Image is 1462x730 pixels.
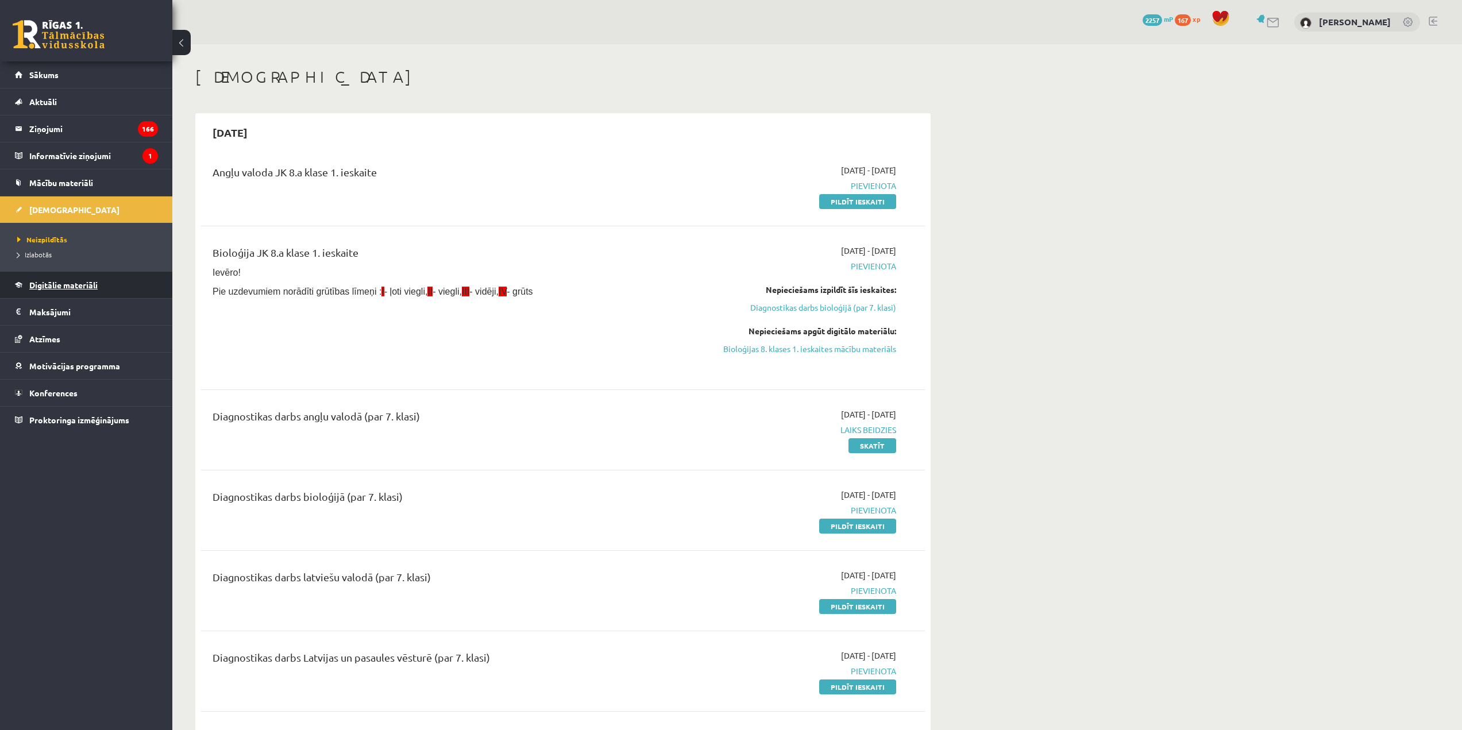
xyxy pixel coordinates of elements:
div: Angļu valoda JK 8.a klase 1. ieskaite [213,164,662,186]
span: [DATE] - [DATE] [841,245,896,257]
a: 167 xp [1175,14,1206,24]
span: I [381,287,384,296]
a: Aktuāli [15,88,158,115]
span: III [462,287,469,296]
div: Diagnostikas darbs angļu valodā (par 7. klasi) [213,408,662,430]
span: Pievienota [680,260,896,272]
a: Motivācijas programma [15,353,158,379]
span: Pievienota [680,585,896,597]
span: Sākums [29,69,59,80]
a: Proktoringa izmēģinājums [15,407,158,433]
a: Pildīt ieskaiti [819,519,896,534]
h2: [DATE] [201,119,259,146]
div: Diagnostikas darbs bioloģijā (par 7. klasi) [213,489,662,510]
a: [PERSON_NAME] [1319,16,1391,28]
span: [DATE] - [DATE] [841,408,896,420]
span: [DATE] - [DATE] [841,489,896,501]
legend: Informatīvie ziņojumi [29,142,158,169]
a: Izlabotās [17,249,161,260]
span: IV [499,287,507,296]
a: Bioloģijas 8. klases 1. ieskaites mācību materiāls [680,343,896,355]
span: 167 [1175,14,1191,26]
span: Pievienota [680,665,896,677]
a: Rīgas 1. Tālmācības vidusskola [13,20,105,49]
div: Diagnostikas darbs Latvijas un pasaules vēsturē (par 7. klasi) [213,650,662,671]
span: xp [1193,14,1200,24]
a: Digitālie materiāli [15,272,158,298]
legend: Ziņojumi [29,115,158,142]
span: Atzīmes [29,334,60,344]
span: mP [1164,14,1173,24]
span: [DEMOGRAPHIC_DATA] [29,204,119,215]
a: Pildīt ieskaiti [819,599,896,614]
span: Ievēro! [213,268,241,277]
span: Pievienota [680,504,896,516]
span: Neizpildītās [17,235,67,244]
div: Diagnostikas darbs latviešu valodā (par 7. klasi) [213,569,662,590]
span: Izlabotās [17,250,52,259]
a: Informatīvie ziņojumi1 [15,142,158,169]
span: Motivācijas programma [29,361,120,371]
span: [DATE] - [DATE] [841,164,896,176]
h1: [DEMOGRAPHIC_DATA] [195,67,931,87]
span: Pievienota [680,180,896,192]
a: Mācību materiāli [15,169,158,196]
a: [DEMOGRAPHIC_DATA] [15,196,158,223]
span: [DATE] - [DATE] [841,650,896,662]
div: Bioloģija JK 8.a klase 1. ieskaite [213,245,662,266]
a: Konferences [15,380,158,406]
span: Konferences [29,388,78,398]
span: [DATE] - [DATE] [841,569,896,581]
a: Neizpildītās [17,234,161,245]
a: 2257 mP [1143,14,1173,24]
a: Diagnostikas darbs bioloģijā (par 7. klasi) [680,302,896,314]
span: Proktoringa izmēģinājums [29,415,129,425]
a: Sākums [15,61,158,88]
div: Nepieciešams apgūt digitālo materiālu: [680,325,896,337]
a: Skatīt [848,438,896,453]
a: Pildīt ieskaiti [819,194,896,209]
span: Pie uzdevumiem norādīti grūtības līmeņi : - ļoti viegli, - viegli, - vidēji, - grūts [213,287,533,296]
span: Mācību materiāli [29,177,93,188]
span: II [427,287,433,296]
a: Pildīt ieskaiti [819,679,896,694]
legend: Maksājumi [29,299,158,325]
a: Ziņojumi166 [15,115,158,142]
a: Maksājumi [15,299,158,325]
span: 2257 [1143,14,1162,26]
span: Laiks beidzies [680,424,896,436]
span: Aktuāli [29,96,57,107]
span: Digitālie materiāli [29,280,98,290]
i: 1 [142,148,158,164]
img: Daniils Gajevskis [1300,17,1311,29]
a: Atzīmes [15,326,158,352]
div: Nepieciešams izpildīt šīs ieskaites: [680,284,896,296]
i: 166 [138,121,158,137]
